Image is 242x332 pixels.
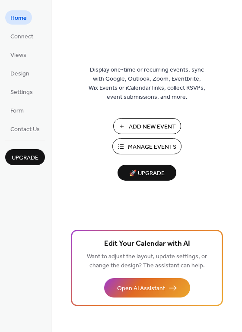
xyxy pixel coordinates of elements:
[113,118,181,134] button: Add New Event
[5,149,45,165] button: Upgrade
[123,168,171,179] span: 🚀 Upgrade
[10,32,33,41] span: Connect
[87,251,207,272] span: Want to adjust the layout, update settings, or change the design? The assistant can help.
[112,138,181,154] button: Manage Events
[10,106,24,116] span: Form
[5,103,29,117] a: Form
[12,153,38,163] span: Upgrade
[104,238,190,250] span: Edit Your Calendar with AI
[118,165,176,181] button: 🚀 Upgrade
[5,66,35,80] a: Design
[10,51,26,60] span: Views
[10,88,33,97] span: Settings
[10,125,40,134] span: Contact Us
[10,14,27,23] span: Home
[5,85,38,99] a: Settings
[5,47,32,62] a: Views
[10,69,29,78] span: Design
[104,278,190,298] button: Open AI Assistant
[5,122,45,136] a: Contact Us
[129,122,176,132] span: Add New Event
[89,66,205,102] span: Display one-time or recurring events, sync with Google, Outlook, Zoom, Eventbrite, Wix Events or ...
[5,10,32,25] a: Home
[117,284,165,293] span: Open AI Assistant
[5,29,38,43] a: Connect
[128,143,176,152] span: Manage Events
